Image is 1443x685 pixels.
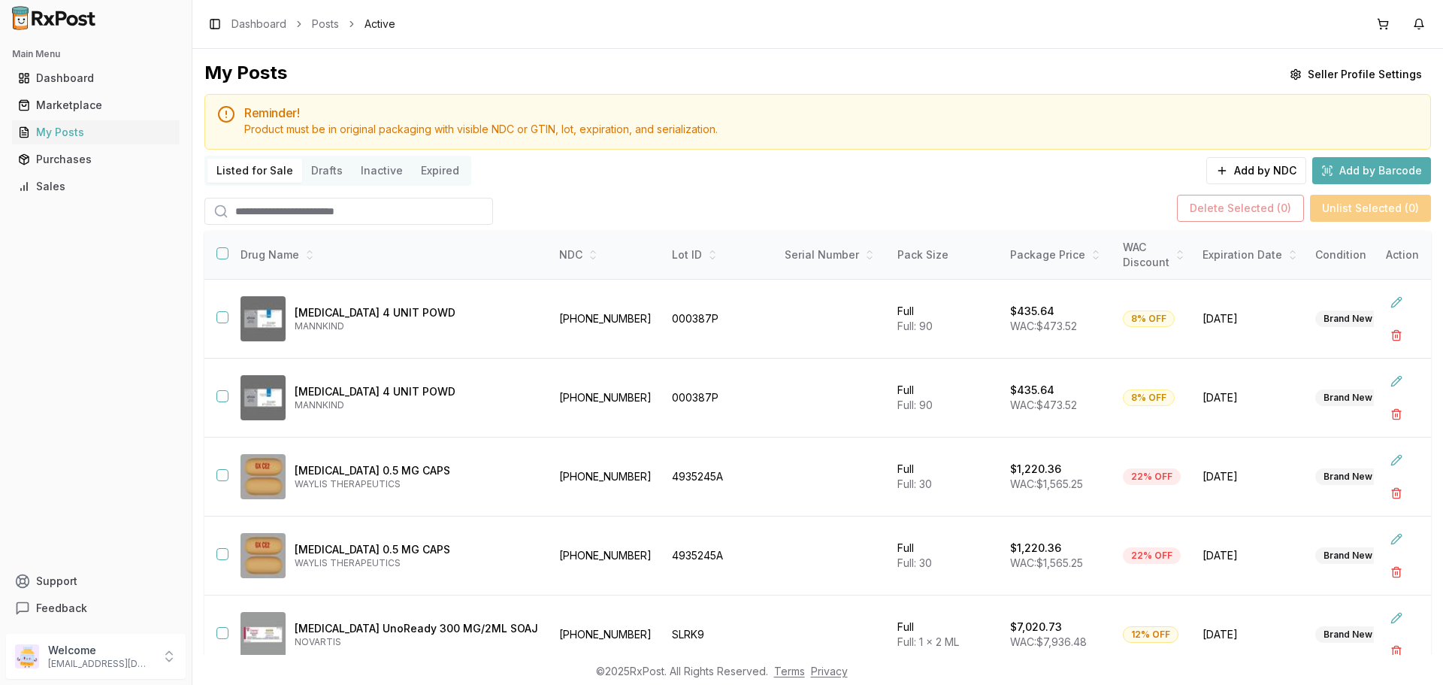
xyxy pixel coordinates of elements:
div: Expiration Date [1202,247,1297,262]
nav: breadcrumb [231,17,395,32]
div: Brand New [1315,311,1381,327]
p: [MEDICAL_DATA] 0.5 MG CAPS [295,463,538,478]
th: Condition [1306,231,1419,280]
div: NDC [559,247,654,262]
button: Purchases [6,147,186,171]
p: $7,020.73 [1010,620,1062,635]
div: 8% OFF [1123,311,1175,327]
p: [MEDICAL_DATA] UnoReady 300 MG/2ML SOAJ [295,621,538,636]
div: Drug Name [240,247,538,262]
span: WAC: $7,936.48 [1010,635,1087,648]
img: Avodart 0.5 MG CAPS [240,454,286,499]
button: Edit [1383,447,1410,474]
h5: Reminder! [244,107,1418,119]
span: Feedback [36,601,87,616]
h2: Main Menu [12,48,180,60]
p: $1,220.36 [1010,541,1061,556]
p: $435.64 [1010,383,1054,398]
span: WAC: $1,565.25 [1010,556,1083,569]
td: SLRK9 [663,596,776,674]
td: [PHONE_NUMBER] [550,438,663,517]
button: Delete [1383,322,1410,349]
div: Product must be in original packaging with visible NDC or GTIN, lot, expiration, and serialization. [244,122,1418,137]
td: Full [888,280,1001,359]
div: Brand New [1315,468,1381,485]
img: RxPost Logo [6,6,102,30]
img: Afrezza 4 UNIT POWD [240,375,286,420]
button: Edit [1383,368,1410,395]
div: 22% OFF [1123,547,1181,564]
td: 4935245A [663,438,776,517]
button: Expired [412,159,468,183]
img: Cosentyx UnoReady 300 MG/2ML SOAJ [240,612,286,657]
a: Dashboard [12,65,180,92]
button: Delete [1383,638,1410,665]
button: Delete [1383,559,1410,586]
div: Package Price [1010,247,1105,262]
p: WAYLIS THERAPEUTICS [295,478,538,490]
span: WAC: $473.52 [1010,399,1077,411]
button: Add by NDC [1206,157,1306,184]
div: My Posts [204,61,287,88]
span: WAC: $473.52 [1010,320,1077,332]
p: [MEDICAL_DATA] 4 UNIT POWD [295,384,538,399]
td: [PHONE_NUMBER] [550,596,663,674]
a: Posts [312,17,339,32]
span: WAC: $1,565.25 [1010,477,1083,490]
button: Edit [1383,289,1410,316]
span: [DATE] [1202,469,1297,484]
button: Seller Profile Settings [1281,61,1431,88]
th: Pack Size [888,231,1001,280]
button: Sales [6,174,186,199]
div: Sales [18,179,174,194]
p: [EMAIL_ADDRESS][DOMAIN_NAME] [48,658,153,670]
p: [MEDICAL_DATA] 4 UNIT POWD [295,305,538,320]
p: [MEDICAL_DATA] 0.5 MG CAPS [295,542,538,557]
button: Add by Barcode [1312,157,1431,184]
div: Purchases [18,152,174,167]
div: 22% OFF [1123,468,1181,485]
span: Full: 1 x 2 ML [897,635,959,648]
div: Serial Number [785,247,879,262]
span: Full: 30 [897,477,932,490]
p: WAYLIS THERAPEUTICS [295,557,538,569]
a: Dashboard [231,17,286,32]
a: Marketplace [12,92,180,119]
td: Full [888,438,1001,517]
td: [PHONE_NUMBER] [550,517,663,596]
button: Delete [1383,401,1410,428]
span: [DATE] [1202,390,1297,405]
span: Full: 30 [897,556,932,569]
div: WAC Discount [1123,240,1184,270]
a: Sales [12,173,180,200]
p: $1,220.36 [1010,462,1061,477]
span: Full: 90 [897,399,933,411]
div: Brand New [1315,626,1381,643]
div: My Posts [18,125,174,140]
button: Edit [1383,605,1410,632]
p: NOVARTIS [295,636,538,648]
p: $435.64 [1010,304,1054,319]
button: Edit [1383,526,1410,553]
td: Full [888,359,1001,438]
a: My Posts [12,119,180,146]
button: Marketplace [6,93,186,117]
div: 12% OFF [1123,626,1178,643]
button: Feedback [6,595,186,622]
span: [DATE] [1202,627,1297,642]
p: MANNKIND [295,399,538,411]
td: Full [888,596,1001,674]
button: Listed for Sale [207,159,302,183]
td: Full [888,517,1001,596]
img: Avodart 0.5 MG CAPS [240,533,286,578]
span: Active [365,17,395,32]
p: MANNKIND [295,320,538,332]
td: 000387P [663,280,776,359]
th: Action [1374,231,1431,280]
div: Lot ID [672,247,767,262]
img: User avatar [15,644,39,668]
div: 8% OFF [1123,389,1175,406]
a: Terms [774,665,805,677]
a: Privacy [811,665,848,677]
button: My Posts [6,120,186,144]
